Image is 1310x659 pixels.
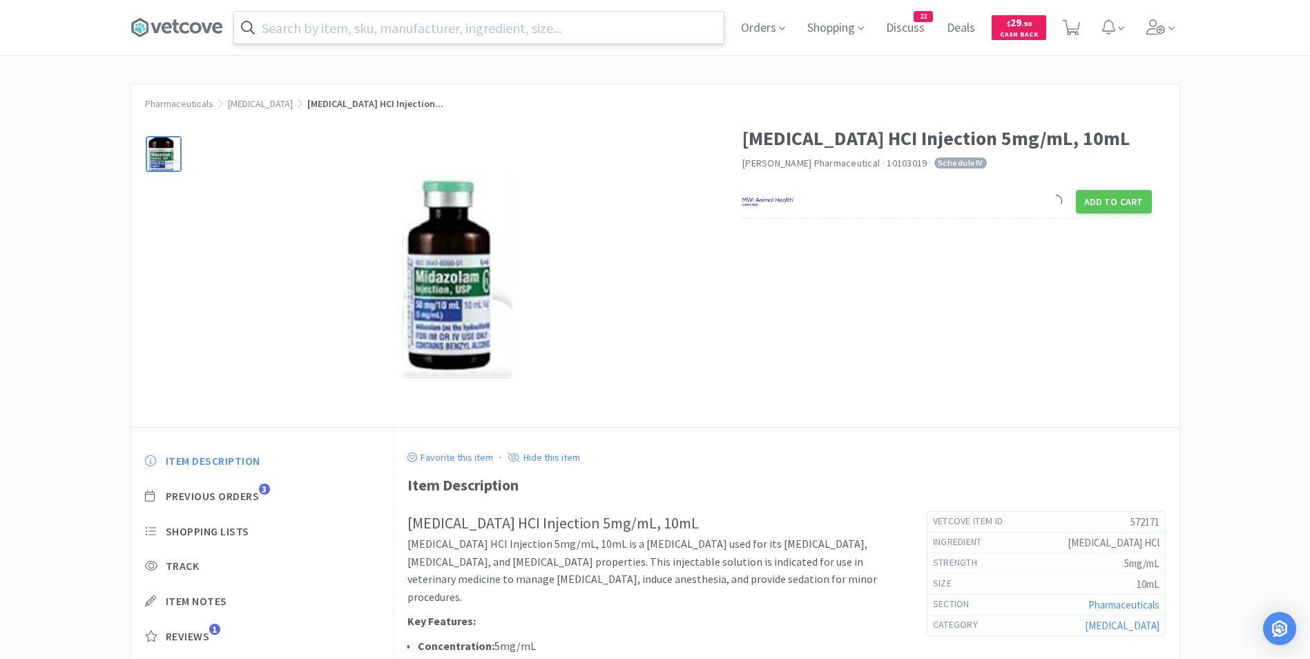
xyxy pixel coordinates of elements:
strong: Key Features: [407,614,476,628]
span: Track [166,559,200,573]
p: Hide this item [520,451,580,464]
p: Favorite this item [417,451,493,464]
span: Item Description [166,454,260,468]
span: Schedule IV [934,157,987,169]
span: 10103019 [887,157,927,169]
a: Discuss22 [880,22,930,35]
span: $ [1007,19,1010,28]
span: . 90 [1021,19,1032,28]
h6: Vetcove Item Id [933,515,1014,528]
h6: Category [933,618,989,632]
a: [MEDICAL_DATA] [228,97,293,110]
span: Item Notes [166,594,227,609]
span: Shopping Lists [166,524,249,539]
a: $29.90Cash Back [992,9,1046,46]
button: Add to Cart [1076,190,1152,213]
div: · [499,448,501,466]
div: Open Intercom Messenger [1263,612,1296,645]
span: · [882,157,885,169]
a: Pharmaceuticals [145,97,213,110]
span: Reviews [166,629,210,644]
p: [MEDICAL_DATA] HCI Injection 5mg/mL, 10mL is a [MEDICAL_DATA] used for its [MEDICAL_DATA], [MEDIC... [407,535,899,606]
input: Search by item, sku, manufacturer, ingredient, size... [234,12,724,44]
span: Cash Back [1000,31,1038,40]
h5: 572171 [1014,515,1159,529]
a: Pharmaceuticals [1088,598,1159,611]
h5: 5mg/mL [988,556,1159,571]
h1: [MEDICAL_DATA] HCI Injection 5mg/mL, 10mL [742,123,1152,154]
span: 3 [259,484,270,495]
img: f6b2451649754179b5b4e0c70c3f7cb0_2.png [742,191,794,212]
h5: 10mL [963,577,1159,591]
h6: strength [933,556,988,570]
span: [MEDICAL_DATA] HCI Injection... [307,97,443,110]
span: Previous Orders [166,489,260,504]
span: 1 [209,624,220,635]
a: [PERSON_NAME] Pharmaceutical [742,157,880,169]
img: c08cf4404e5941539c6021f174d87948_621321.png [403,171,512,379]
h5: [MEDICAL_DATA] HCl [993,535,1159,550]
a: Deals [941,22,981,35]
div: Item Description [407,473,1166,497]
span: 29 [1007,16,1032,29]
a: [MEDICAL_DATA] [1085,619,1159,632]
h6: Section [933,598,981,611]
h6: size [933,577,963,591]
strong: Concentration: [418,639,494,653]
h2: [MEDICAL_DATA] HCI Injection 5mg/mL, 10mL [407,511,899,535]
li: 5mg/mL [418,638,899,656]
h6: ingredient [933,535,993,549]
span: 22 [914,12,932,21]
span: · [929,157,932,169]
